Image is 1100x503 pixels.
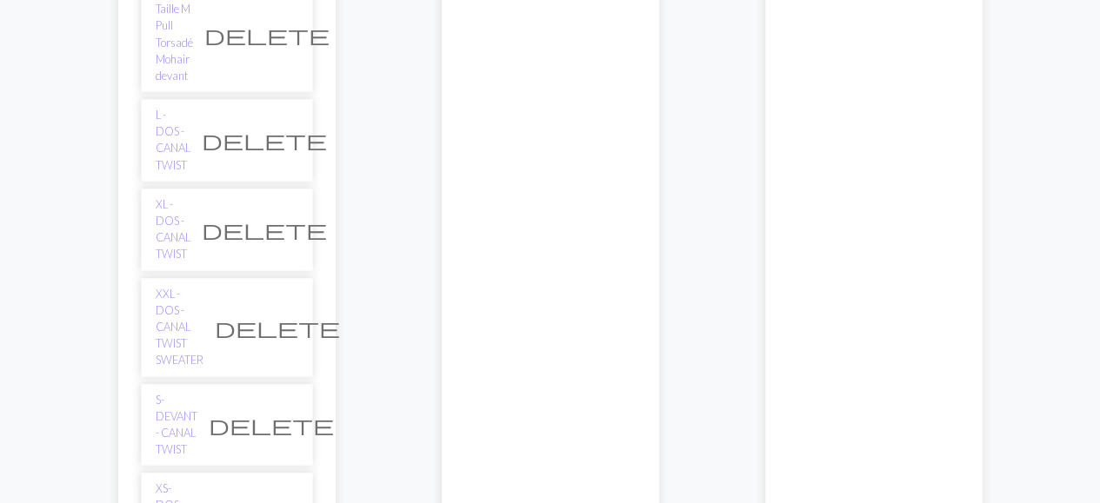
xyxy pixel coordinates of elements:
[215,315,340,340] span: delete
[209,413,334,437] span: delete
[202,128,327,152] span: delete
[197,408,345,441] button: Delete chart
[156,392,197,459] a: S- DEVANT - CANAL TWIST
[204,23,330,47] span: delete
[156,107,190,174] a: L - DOS - CANAL TWIST
[156,286,203,369] a: XXL - DOS - CANAL TWIST SWEATER
[190,213,338,246] button: Delete chart
[193,18,341,51] button: Delete chart
[202,217,327,242] span: delete
[203,311,351,344] button: Delete chart
[156,196,190,263] a: XL - DOS - CANAL TWIST
[190,123,338,156] button: Delete chart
